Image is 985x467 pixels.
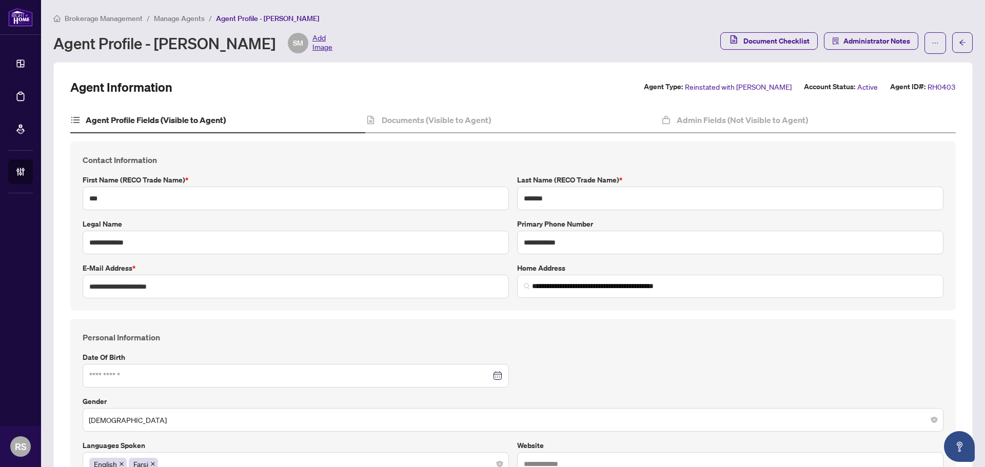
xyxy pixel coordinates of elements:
label: Home Address [517,262,943,274]
label: Gender [83,396,943,407]
span: Manage Agents [154,14,205,23]
span: close-circle [497,461,503,467]
label: Agent ID#: [890,81,925,93]
label: Primary Phone Number [517,218,943,230]
h4: Admin Fields (Not Visible to Agent) [677,114,808,126]
span: Administrator Notes [843,33,910,49]
span: ellipsis [932,39,939,47]
label: First Name (RECO Trade Name) [83,174,509,186]
label: Legal Name [83,218,509,230]
span: close [150,461,155,466]
span: RH0403 [928,81,956,93]
span: Active [857,81,878,93]
label: Last Name (RECO Trade Name) [517,174,943,186]
span: Male [89,410,937,430]
h4: Documents (Visible to Agent) [382,114,491,126]
img: search_icon [524,283,530,289]
span: solution [832,37,839,45]
li: / [209,12,212,24]
h4: Contact Information [83,154,943,166]
span: Document Checklist [743,33,810,49]
label: Website [517,440,943,451]
label: Account Status: [804,81,855,93]
span: Agent Profile - [PERSON_NAME] [216,14,319,23]
span: Add Image [312,33,332,53]
div: Agent Profile - [PERSON_NAME] [53,33,332,53]
button: Document Checklist [720,32,818,50]
h4: Personal Information [83,331,943,343]
span: SM [293,37,303,49]
label: Languages spoken [83,440,509,451]
span: arrow-left [959,39,966,46]
span: RS [15,439,27,454]
label: E-mail Address [83,262,509,274]
span: Reinstated with [PERSON_NAME] [685,81,792,93]
span: close-circle [931,417,937,423]
button: Open asap [944,431,975,462]
span: close [119,461,124,466]
label: Date of Birth [83,352,509,363]
button: Administrator Notes [824,32,918,50]
label: Agent Type: [644,81,683,93]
